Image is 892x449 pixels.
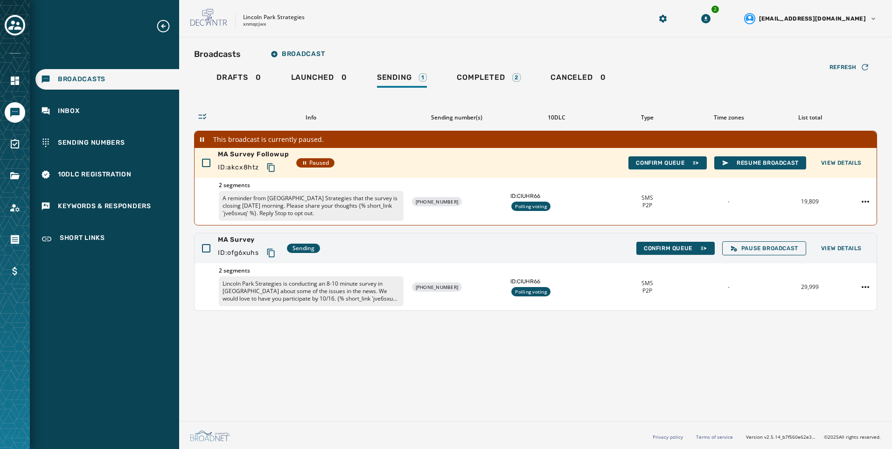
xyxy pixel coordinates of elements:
a: Navigate to Keywords & Responders [35,196,179,217]
span: 10DLC Registration [58,170,132,179]
a: Launched0 [284,68,355,90]
button: Copy text to clipboard [263,245,279,261]
a: Navigate to Account [5,197,25,218]
button: Download Menu [697,10,714,27]
div: 0 [551,73,606,88]
div: 2 [512,73,521,82]
button: Expand sub nav menu [156,19,178,34]
p: A reminder from [GEOGRAPHIC_DATA] Strategies that the survey is closing [DATE] morning. Please sh... [219,191,404,221]
span: MA Survey [218,235,279,245]
span: Drafts [216,73,248,82]
div: Time zones [692,114,766,121]
a: Navigate to Sending Numbers [35,133,179,153]
p: Lincoln Park Strategies is conducting an 8-10 minute survey in [GEOGRAPHIC_DATA] about some of th... [219,276,404,306]
span: ID: ofg6xuhs [218,248,259,258]
button: MA Survey Followup action menu [858,194,873,209]
span: View Details [821,245,862,252]
button: View Details [814,242,869,255]
p: xnmqcjwx [243,21,266,28]
div: 29,999 [773,283,847,291]
button: Resume Broadcast [714,156,806,169]
h2: Broadcasts [194,48,241,61]
div: List total [773,114,847,121]
button: Manage global settings [655,10,671,27]
a: Navigate to Orders [5,229,25,250]
a: Privacy policy [653,434,683,440]
span: Launched [291,73,334,82]
div: Info [218,114,403,121]
span: ID: CIUHR66 [510,278,603,285]
span: 2 segments [219,182,404,189]
span: SMS [641,194,653,202]
span: 2 segments [219,267,404,274]
span: Inbox [58,106,80,116]
span: Sending Numbers [58,138,125,147]
span: Paused [302,159,329,167]
span: Pause Broadcast [730,245,798,252]
div: Type [610,114,684,121]
button: Pause Broadcast [722,241,806,255]
a: Terms of service [696,434,733,440]
button: Confirm Queue [628,156,707,169]
span: Broadcasts [58,75,105,84]
span: Completed [457,73,505,82]
span: SMS [641,280,653,287]
span: Short Links [60,233,105,245]
span: Sending [377,73,412,82]
span: Refresh [829,63,857,71]
div: [PHONE_NUMBER] [412,197,462,206]
div: [PHONE_NUMBER] [412,282,462,292]
a: Navigate to Home [5,70,25,91]
div: - [691,198,765,205]
a: Navigate to Broadcasts [35,69,179,90]
div: 0 [291,73,347,88]
button: Confirm Queue [636,242,715,255]
div: 0 [216,73,261,88]
span: View Details [821,159,862,167]
div: - [691,283,765,291]
a: Drafts0 [209,68,269,90]
div: This broadcast is currently paused. [195,131,877,148]
span: P2P [642,202,652,209]
button: User settings [740,9,881,28]
a: Navigate to Short Links [35,228,179,250]
div: Sending number(s) [411,114,503,121]
span: Resume Broadcast [722,159,799,167]
a: Navigate to Surveys [5,134,25,154]
span: Version [746,434,816,441]
div: 10DLC [510,114,603,121]
button: View Details [814,156,869,169]
div: 2 [711,5,720,14]
button: Toggle account select drawer [5,15,25,35]
p: Lincoln Park Strategies [243,14,305,21]
div: 1 [419,73,427,82]
span: ID: akcx8htz [218,163,259,172]
button: Broadcast [263,45,332,63]
div: 19,809 [773,198,847,205]
span: [EMAIL_ADDRESS][DOMAIN_NAME] [759,15,866,22]
a: Completed2 [449,68,528,90]
span: MA Survey Followup [218,150,289,159]
a: Navigate to Billing [5,261,25,281]
button: Copy text to clipboard [263,159,279,176]
span: P2P [642,287,652,295]
a: Navigate to Inbox [35,101,179,121]
span: Keywords & Responders [58,202,151,211]
a: Sending1 [369,68,434,90]
span: Confirm Queue [644,245,707,252]
button: MA Survey action menu [858,280,873,295]
a: Navigate to Messaging [5,102,25,123]
span: Sending [293,245,314,252]
a: Navigate to Files [5,166,25,186]
div: Polling voting [511,202,551,211]
a: Canceled0 [543,68,613,90]
span: Confirm Queue [636,159,699,167]
span: © 2025 All rights reserved. [824,434,881,440]
div: Polling voting [511,287,551,296]
span: Canceled [551,73,592,82]
button: Refresh [822,60,877,75]
span: v2.5.14_b7f560e62e3347fd09829e8ac9922915a95fe427 [764,434,816,441]
span: Broadcast [271,50,325,58]
span: ID: CIUHR66 [510,192,603,200]
a: Navigate to 10DLC Registration [35,164,179,185]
